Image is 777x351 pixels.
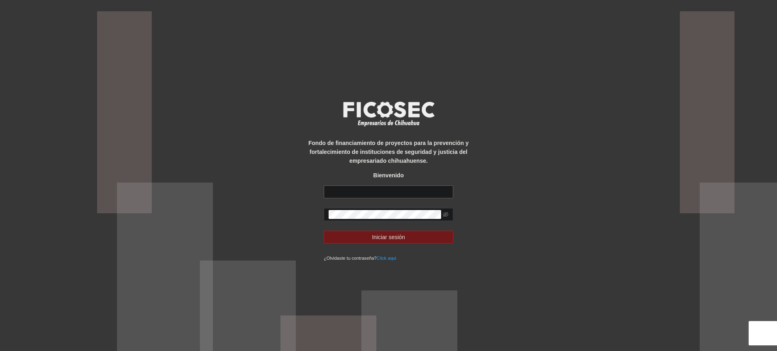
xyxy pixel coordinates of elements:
img: logo [338,99,439,129]
strong: Bienvenido [373,172,403,179]
span: eye-invisible [443,212,448,217]
small: ¿Olvidaste tu contraseña? [324,256,396,261]
strong: Fondo de financiamiento de proyectos para la prevención y fortalecimiento de instituciones de seg... [308,140,469,164]
span: Iniciar sesión [372,233,405,242]
a: Click aqui [377,256,397,261]
button: Iniciar sesión [324,231,453,244]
